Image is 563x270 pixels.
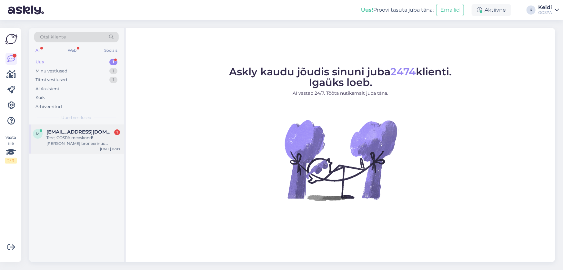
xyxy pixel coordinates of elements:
div: [DATE] 15:09 [100,146,120,151]
b: Uus! [361,7,373,13]
div: K [527,5,536,15]
div: Kõik [35,94,45,101]
span: markusinho80@icloud.com [46,129,114,135]
span: Uued vestlused [62,115,92,121]
div: 2 / 3 [5,158,17,164]
a: KeidiGOSPA [538,5,559,15]
span: m [36,131,40,136]
div: Vaata siia [5,135,17,164]
div: Keidi [538,5,552,10]
div: Aktiivne [472,4,511,16]
div: Tiimi vestlused [35,77,67,83]
div: Web [67,46,78,55]
div: 1 [109,68,117,74]
span: Otsi kliente [40,34,66,40]
div: AI Assistent [35,86,59,92]
span: Askly kaudu jõudis sinuni juba klienti. Igaüks loeb. [229,65,452,89]
button: Emailid [436,4,464,16]
div: Tere, GOSPA meeskond! [PERSON_NAME] broneerinud standardtoa üheks ööks ([DATE]–[DATE]) [PERSON_NA... [46,135,120,146]
div: GOSPA [538,10,552,15]
img: Askly Logo [5,33,17,45]
div: Uus [35,59,44,65]
div: 1 [114,129,120,135]
div: Socials [103,46,119,55]
div: 1 [109,59,117,65]
div: Proovi tasuta juba täna: [361,6,434,14]
div: 1 [109,77,117,83]
div: Arhiveeritud [35,103,62,110]
span: 2474 [391,65,416,78]
p: AI vastab 24/7. Tööta nutikamalt juba täna. [229,90,452,97]
div: Minu vestlused [35,68,67,74]
img: No Chat active [283,102,399,218]
div: All [34,46,42,55]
